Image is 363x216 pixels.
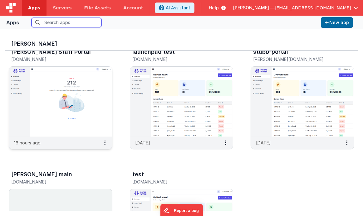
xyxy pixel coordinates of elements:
[233,5,358,11] button: [PERSON_NAME] — [EMAIL_ADDRESS][DOMAIN_NAME]
[253,49,288,55] h3: stubb-portal
[11,57,97,62] h5: [DOMAIN_NAME]
[53,5,71,11] span: Servers
[275,5,351,11] span: [EMAIL_ADDRESS][DOMAIN_NAME]
[132,57,218,62] h5: [DOMAIN_NAME]
[132,49,175,55] h3: launchpad test
[28,5,40,11] span: Apps
[233,5,275,11] span: [PERSON_NAME] —
[135,139,150,146] p: [DATE]
[11,171,72,178] h3: [PERSON_NAME] main
[155,3,194,13] button: AI Assistant
[132,179,218,184] h5: [DOMAIN_NAME]
[84,5,111,11] span: File Assets
[253,57,339,62] h5: [PERSON_NAME][DOMAIN_NAME]
[11,41,352,47] h3: [PERSON_NAME]
[166,5,190,11] span: AI Assistant
[256,139,271,146] p: [DATE]
[14,139,41,146] p: 16 hours ago
[6,19,19,26] div: Apps
[209,5,219,11] span: Help
[321,17,353,28] button: New app
[11,179,97,184] h5: [DOMAIN_NAME]
[132,171,144,178] h3: test
[11,49,91,55] h3: [PERSON_NAME] Staff Portal
[32,18,101,27] input: Search apps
